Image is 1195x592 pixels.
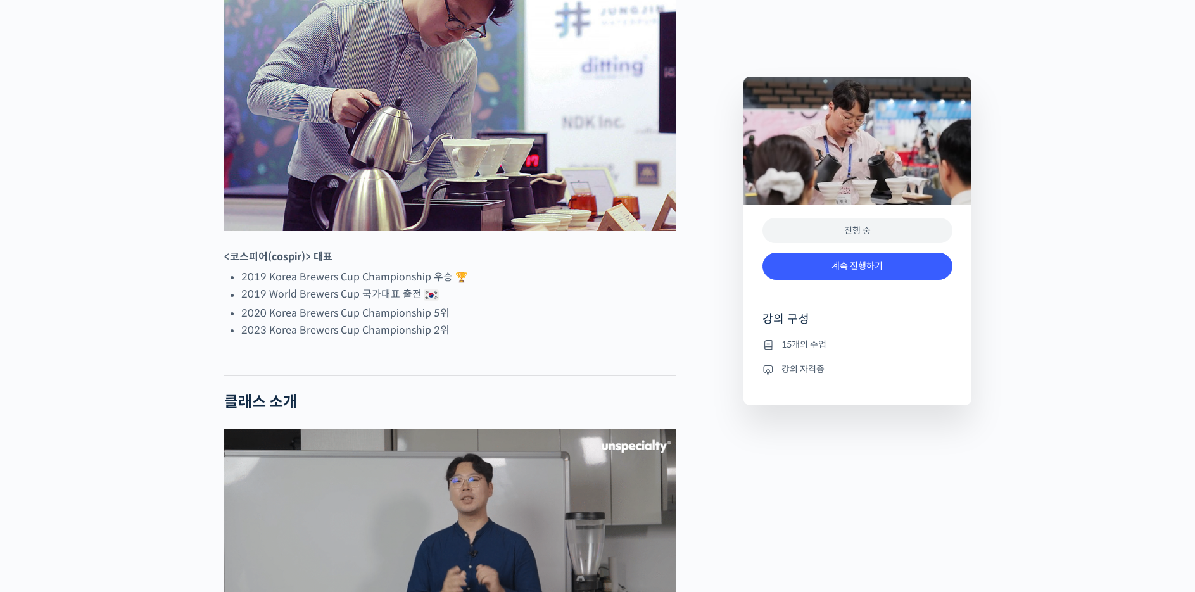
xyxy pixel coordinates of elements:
div: 진행 중 [762,218,952,244]
a: 설정 [163,401,243,433]
span: 대화 [116,421,131,431]
li: 2023 Korea Brewers Cup Championship 2위 [241,322,676,339]
img: 🇰🇷 [424,287,439,303]
li: 강의 자격증 [762,362,952,377]
a: 계속 진행하기 [762,253,952,280]
li: 2019 World Brewers Cup 국가대표 출전 [241,286,676,305]
li: 2019 Korea Brewers Cup Championship 우승 🏆 [241,268,676,286]
span: 설정 [196,420,211,431]
h2: 클래스 소개 [224,393,676,412]
li: 15개의 수업 [762,337,952,352]
a: 대화 [84,401,163,433]
li: 2020 Korea Brewers Cup Championship 5위 [241,305,676,322]
strong: <코스피어(cospir)> 대표 [224,250,332,263]
span: 홈 [40,420,47,431]
a: 홈 [4,401,84,433]
h4: 강의 구성 [762,312,952,337]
